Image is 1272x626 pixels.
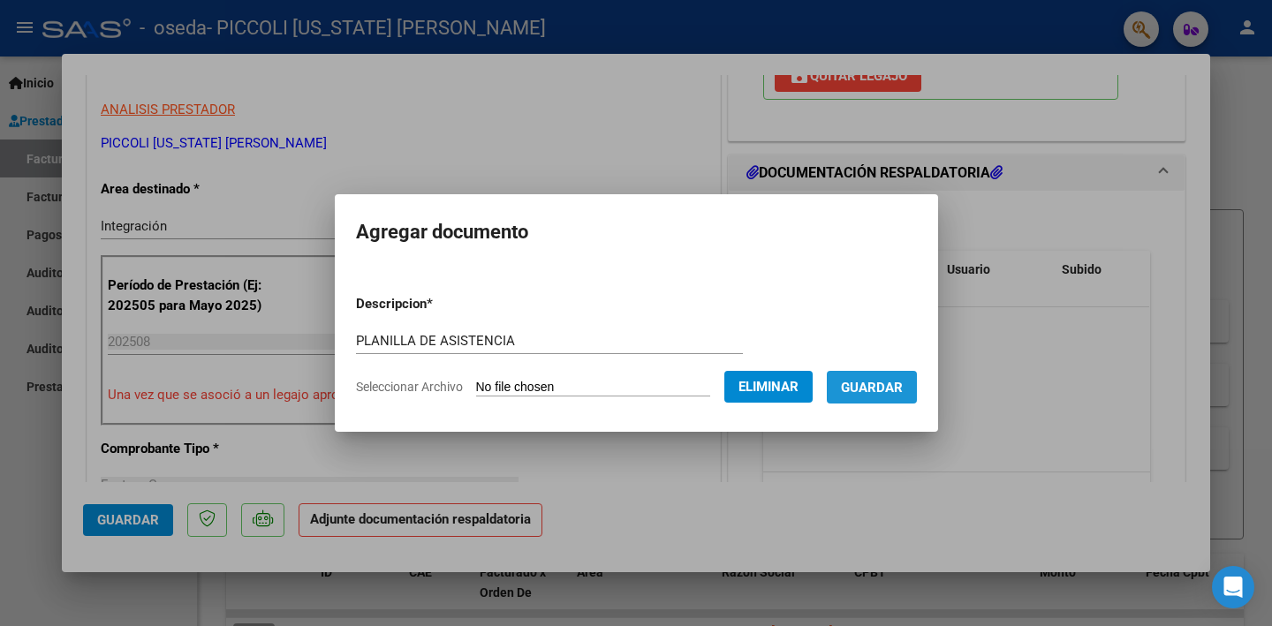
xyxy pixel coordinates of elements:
[738,379,799,395] span: Eliminar
[356,294,525,314] p: Descripcion
[356,380,463,394] span: Seleccionar Archivo
[356,215,917,249] h2: Agregar documento
[1212,566,1254,608] div: Open Intercom Messenger
[841,380,903,396] span: Guardar
[827,371,917,404] button: Guardar
[724,371,813,403] button: Eliminar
